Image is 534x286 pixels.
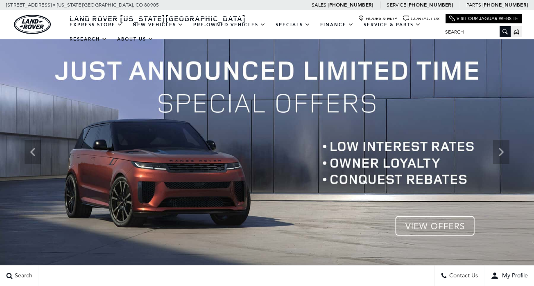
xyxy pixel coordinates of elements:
[65,18,128,32] a: EXPRESS STORE
[112,32,158,46] a: About Us
[65,18,439,46] nav: Main Navigation
[449,16,518,22] a: Visit Our Jaguar Website
[312,2,326,8] span: Sales
[482,2,528,8] a: [PHONE_NUMBER]
[315,18,359,32] a: Finance
[13,272,32,279] span: Search
[439,27,511,37] input: Search
[466,2,481,8] span: Parts
[188,18,271,32] a: Pre-Owned Vehicles
[65,32,112,46] a: Research
[14,15,51,34] img: Land Rover
[328,2,373,8] a: [PHONE_NUMBER]
[14,15,51,34] a: land-rover
[65,14,251,23] a: Land Rover [US_STATE][GEOGRAPHIC_DATA]
[387,2,406,8] span: Service
[484,266,534,286] button: user-profile-menu
[359,18,426,32] a: Service & Parts
[271,18,315,32] a: Specials
[447,272,478,279] span: Contact Us
[499,272,528,279] span: My Profile
[407,2,453,8] a: [PHONE_NUMBER]
[70,14,246,23] span: Land Rover [US_STATE][GEOGRAPHIC_DATA]
[403,16,439,22] a: Contact Us
[6,2,159,8] a: [STREET_ADDRESS] • [US_STATE][GEOGRAPHIC_DATA], CO 80905
[358,16,397,22] a: Hours & Map
[128,18,188,32] a: New Vehicles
